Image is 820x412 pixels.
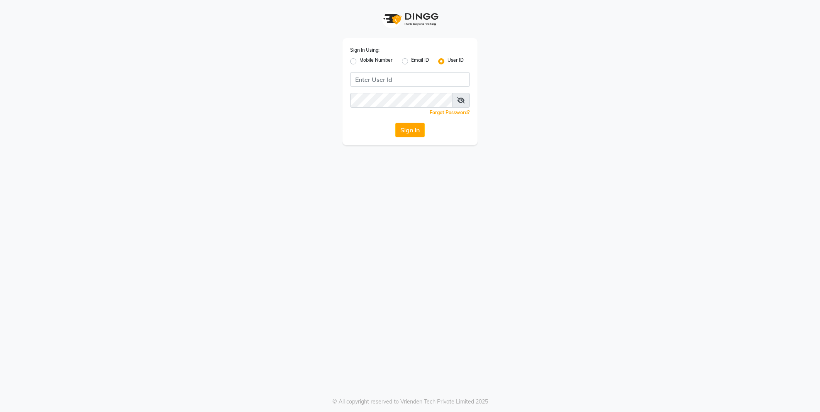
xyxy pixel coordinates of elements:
img: logo1.svg [379,8,441,30]
button: Sign In [395,123,425,137]
a: Forgot Password? [430,110,470,115]
input: Username [350,72,470,87]
input: Username [350,93,452,108]
label: Sign In Using: [350,47,380,54]
label: Email ID [411,57,429,66]
label: User ID [447,57,464,66]
label: Mobile Number [359,57,393,66]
